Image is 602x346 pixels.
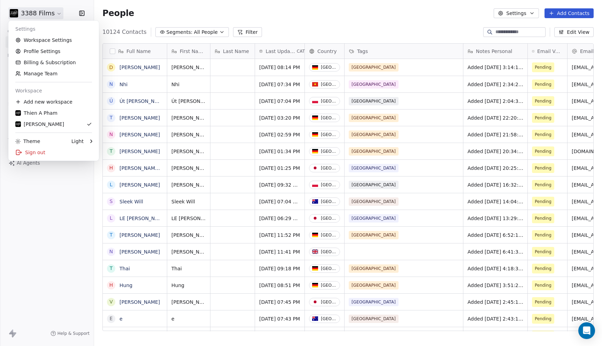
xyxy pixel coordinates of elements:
[11,68,96,79] a: Manage Team
[15,121,64,128] div: [PERSON_NAME]
[15,110,21,116] img: 3388Films_Logo_White.jpg
[11,96,96,107] div: Add new workspace
[15,121,21,127] img: 3388Films_Logo_White.jpg
[15,110,57,116] div: Thien A Pham
[11,57,96,68] a: Billing & Subscription
[11,85,96,96] div: Workspace
[15,138,40,145] div: Theme
[11,35,96,46] a: Workspace Settings
[11,147,96,158] div: Sign out
[11,46,96,57] a: Profile Settings
[11,23,96,35] div: Settings
[71,138,84,145] div: Light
